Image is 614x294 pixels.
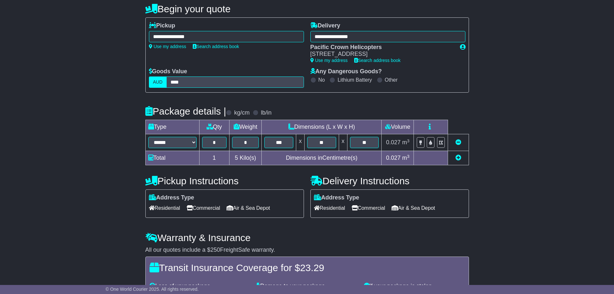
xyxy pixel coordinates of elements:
h4: Package details | [145,106,226,117]
div: All our quotes include a $ FreightSafe warranty. [145,247,469,254]
td: Volume [382,120,414,134]
td: Dimensions (L x W x H) [262,120,382,134]
span: Air & Sea Depot [227,203,270,213]
label: Delivery [310,22,340,29]
h4: Warranty & Insurance [145,232,469,243]
div: Damage to your package [253,283,361,290]
label: Address Type [314,194,359,201]
td: Kilo(s) [229,151,262,165]
label: AUD [149,76,167,88]
a: Use my address [149,44,186,49]
sup: 3 [407,138,410,143]
div: [STREET_ADDRESS] [310,51,453,58]
td: Type [145,120,199,134]
div: Loss of your package [146,283,254,290]
label: Any Dangerous Goods? [310,68,382,75]
a: Search address book [354,58,401,63]
label: Other [385,77,398,83]
label: kg/cm [234,109,249,117]
span: Residential [314,203,345,213]
label: Goods Value [149,68,187,75]
label: Lithium Battery [337,77,372,83]
span: m [402,139,410,146]
div: If your package is stolen [361,283,468,290]
h4: Delivery Instructions [310,176,469,186]
span: 23.29 [300,262,324,273]
span: Commercial [187,203,220,213]
a: Add new item [455,155,461,161]
span: Air & Sea Depot [392,203,435,213]
a: Search address book [193,44,239,49]
label: lb/in [261,109,271,117]
span: Residential [149,203,180,213]
a: Remove this item [455,139,461,146]
td: Qty [199,120,229,134]
td: Total [145,151,199,165]
td: 1 [199,151,229,165]
span: 5 [235,155,238,161]
h4: Begin your quote [145,4,469,14]
label: Address Type [149,194,194,201]
span: Commercial [352,203,385,213]
span: m [402,155,410,161]
h4: Pickup Instructions [145,176,304,186]
span: © One World Courier 2025. All rights reserved. [106,287,199,292]
span: 250 [210,247,220,253]
span: 0.027 [386,139,401,146]
label: Pickup [149,22,175,29]
span: 0.027 [386,155,401,161]
a: Use my address [310,58,348,63]
sup: 3 [407,154,410,159]
td: x [296,134,305,151]
h4: Transit Insurance Coverage for $ [150,262,465,273]
label: No [318,77,325,83]
td: Weight [229,120,262,134]
td: Dimensions in Centimetre(s) [262,151,382,165]
td: x [339,134,347,151]
div: Pacific Crown Helicopters [310,44,453,51]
